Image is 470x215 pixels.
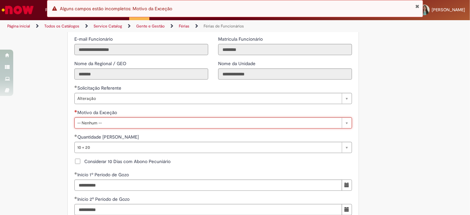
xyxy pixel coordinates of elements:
[218,61,257,66] span: Somente leitura - Nome da Unidade
[218,36,264,42] span: Somente leitura - Matrícula Funcionário
[77,172,130,178] span: Início 1º Período de Gozo
[94,23,122,29] a: Service Catalog
[77,134,140,140] span: Quantidade [PERSON_NAME]
[84,158,171,165] span: Considerar 10 Dias com Abono Pecuniário
[1,3,35,17] img: ServiceNow
[77,142,338,153] span: 10 + 20
[77,85,123,91] span: Solicitação Referente
[77,196,131,202] span: Início 2º Período de Gozo
[74,61,128,66] span: Somente leitura - Nome da Regional / GEO
[74,196,77,199] span: Obrigatório Preenchido
[74,134,77,137] span: Obrigatório Preenchido
[74,44,208,55] input: E-mail Funcionário
[74,110,77,112] span: Necessários
[74,85,77,88] span: Obrigatório Preenchido
[44,23,79,29] a: Todos os Catálogos
[77,93,338,104] span: Alteração
[74,36,114,42] span: Somente leitura - E-mail Funcionário
[7,23,30,29] a: Página inicial
[45,7,68,13] span: Requisições
[5,20,308,32] ul: Trilhas de página
[74,68,208,80] input: Nome da Regional / GEO
[74,180,342,191] input: Início 1º Período de Gozo 23 July 2025 Wednesday
[432,7,465,13] span: [PERSON_NAME]
[77,118,338,128] span: -- Nenhum --
[179,23,189,29] a: Férias
[60,6,172,12] span: Alguns campos estão incompletos: Motivo da Exceção
[204,23,244,29] a: Férias de Funcionários
[415,4,419,9] button: Fechar Notificação
[342,180,352,191] button: Mostrar calendário para Início 1º Período de Gozo
[218,44,352,55] input: Matrícula Funcionário
[77,109,118,115] span: Motivo da Exceção
[218,68,352,80] input: Nome da Unidade
[74,172,77,175] span: Obrigatório Preenchido
[136,23,165,29] a: Gente e Gestão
